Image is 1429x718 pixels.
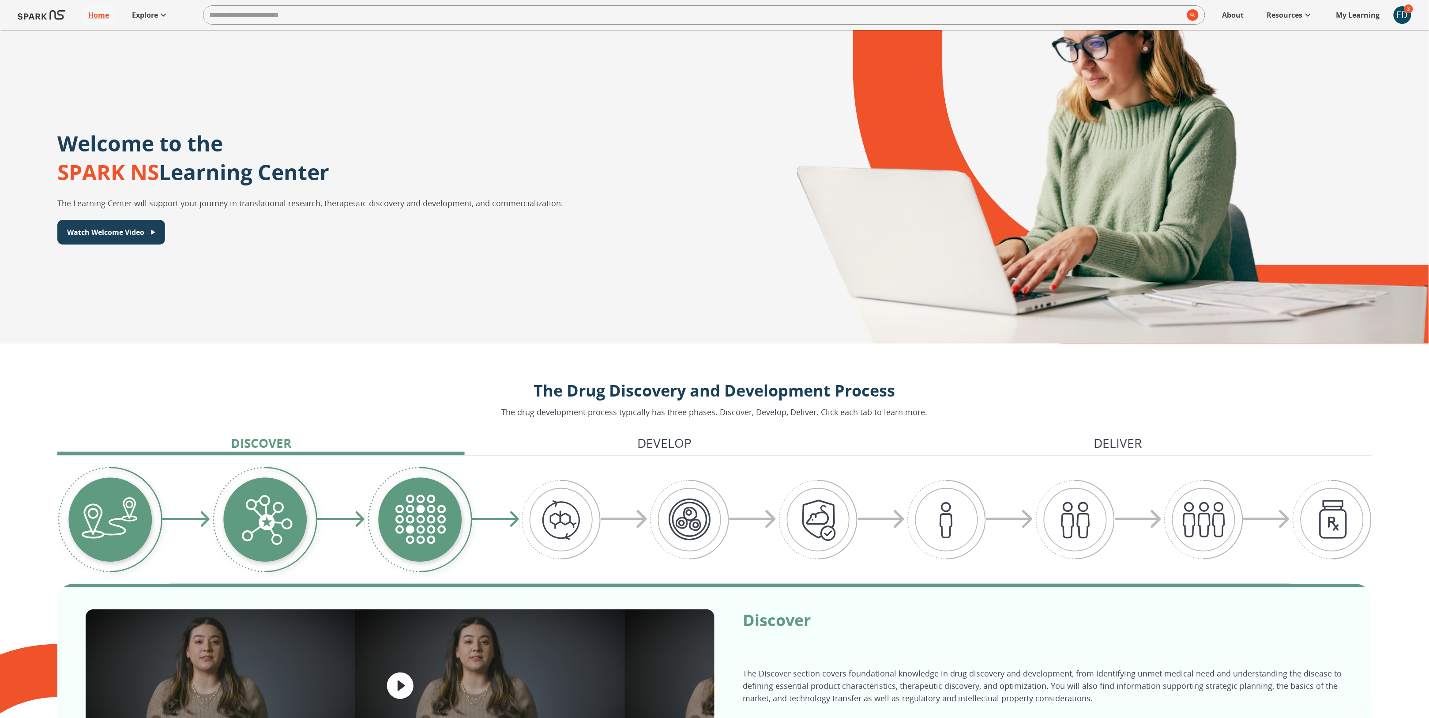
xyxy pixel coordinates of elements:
[1336,10,1380,20] p: My Learning
[1222,10,1244,20] p: About
[502,379,928,403] p: The Drug Discovery and Development Process
[986,510,1034,529] img: arrow-right
[1243,510,1291,529] img: arrow-right
[1218,5,1248,25] a: About
[1184,6,1199,24] button: search
[502,406,928,418] p: The drug development process typically has three phases. Discover, Develop, Deliver. Click each t...
[132,10,158,20] p: Explore
[857,510,905,529] img: arrow-right
[18,4,65,26] img: Logo of SPARK at Stanford
[381,666,420,705] button: play video
[128,5,173,25] a: Explore
[1263,5,1318,25] a: Resources
[472,511,520,528] img: arrow-right
[57,197,563,209] p: The Learning Center will support your journey in translational research, therapeutic discovery an...
[1115,510,1162,529] img: arrow-right
[1094,434,1142,452] p: Deliver
[601,510,648,529] img: arrow-right
[1394,6,1411,24] button: account of current user
[743,667,1343,704] p: The Discover section covers foundational knowledge in drug discovery and development, from identi...
[1267,10,1303,20] p: Resources
[84,5,113,25] a: Home
[1394,6,1411,24] div: ED
[162,511,210,528] img: arrow-right
[231,434,291,452] p: Discover
[68,227,145,238] p: Watch Welcome Video
[57,220,165,245] button: Watch Welcome Video
[57,158,159,186] span: SPARK NS
[729,510,777,529] img: arrow-right
[637,434,692,452] p: Develop
[1404,4,1413,13] span: 3
[57,129,329,186] p: Welcome to the Learning Center
[57,466,1372,573] div: Graphic showing the progression through the Discover, Develop, and Deliver pipeline, highlighting...
[317,511,365,528] img: arrow-right
[1332,5,1385,25] a: My Learning
[743,30,1429,344] div: A montage of drug development icons and a SPARK NS logo design element
[743,609,1343,631] p: Discover
[88,10,109,20] p: Home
